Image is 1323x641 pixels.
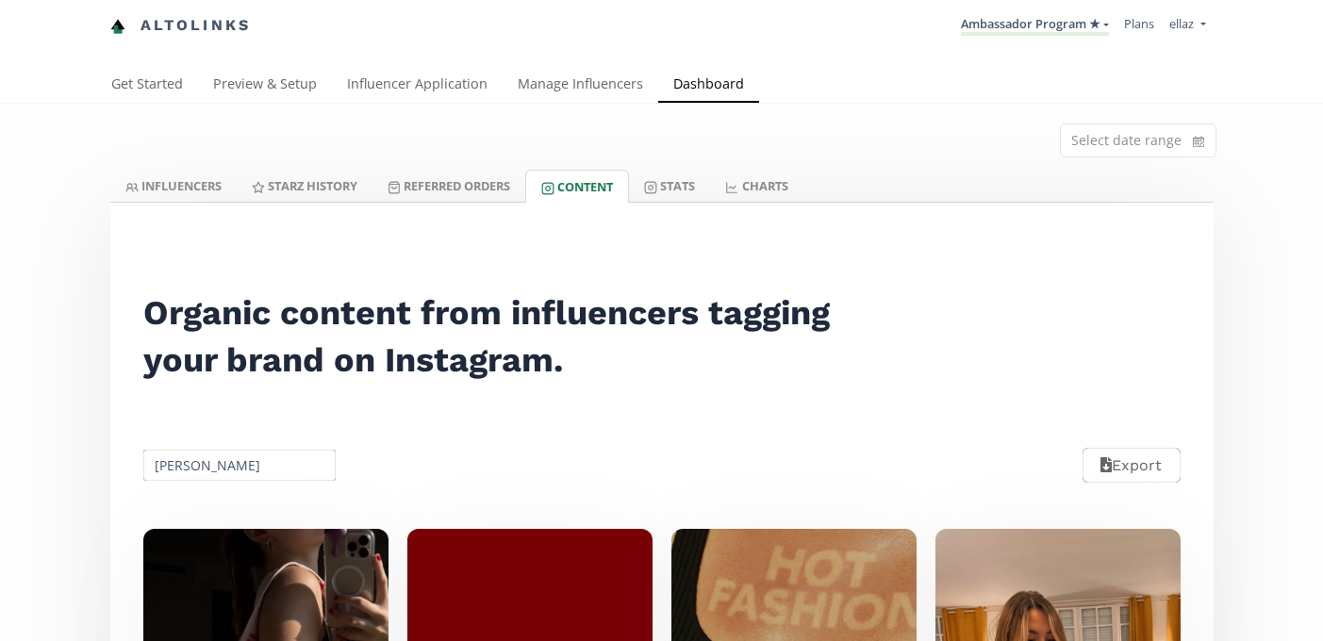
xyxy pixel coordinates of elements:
[1169,15,1194,32] span: ellaz
[503,67,658,105] a: Manage Influencers
[198,67,332,105] a: Preview & Setup
[143,289,854,384] h2: Organic content from influencers tagging your brand on Instagram.
[372,170,525,202] a: Referred Orders
[332,67,503,105] a: Influencer Application
[1083,448,1180,483] button: Export
[141,447,339,484] input: All influencers
[96,67,198,105] a: Get Started
[237,170,372,202] a: Starz HISTORY
[1124,15,1154,32] a: Plans
[525,170,629,203] a: Content
[961,15,1109,36] a: Ambassador Program ★
[629,170,710,202] a: Stats
[110,10,252,41] a: Altolinks
[110,19,125,34] img: favicon-32x32.png
[658,67,759,105] a: Dashboard
[1193,132,1204,151] svg: calendar
[110,170,237,202] a: INFLUENCERS
[1169,15,1205,37] a: ellaz
[19,19,79,75] iframe: chat widget
[710,170,802,202] a: CHARTS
